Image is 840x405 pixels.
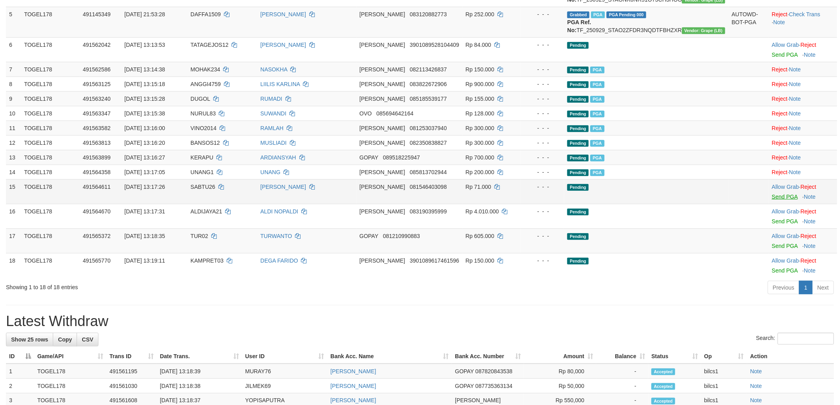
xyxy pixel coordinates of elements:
td: 13 [6,150,21,165]
a: [PERSON_NAME] [260,42,306,48]
a: Reject [801,208,817,215]
a: Reject [772,125,788,131]
th: Amount: activate to sort column ascending [524,349,596,364]
a: Send PGA [772,267,798,274]
td: TOGEL178 [21,121,80,135]
span: Copy 085185539177 to clipboard [410,96,447,102]
span: NURUL83 [191,110,216,117]
span: Vendor URL: https://dashboard.q2checkout.com/secure [682,27,725,34]
td: 18 [6,253,21,278]
span: Rp 71.000 [466,184,491,190]
th: ID: activate to sort column descending [6,349,34,364]
td: TOGEL178 [21,253,80,278]
td: TOGEL178 [34,364,106,379]
span: [PERSON_NAME] [455,397,501,404]
td: 8 [6,77,21,91]
span: [DATE] 13:15:18 [124,81,165,87]
a: Allow Grab [772,257,799,264]
a: NASOKHA [260,66,287,73]
a: CSV [77,333,98,346]
div: - - - [524,154,561,161]
td: · [769,179,837,204]
span: BANSOS12 [191,140,220,146]
a: Note [804,218,816,225]
a: Reject [772,81,788,87]
span: GOPAY [455,383,474,389]
a: Reject [801,233,817,239]
a: Send PGA [772,218,798,225]
span: 491145349 [83,11,110,17]
a: Note [789,169,801,175]
td: TOGEL178 [21,165,80,179]
span: Rp 300.000 [466,140,494,146]
span: Rp 900.000 [466,81,494,87]
span: Rp 150.000 [466,66,494,73]
span: Pending [567,258,589,265]
a: Allow Grab [772,184,799,190]
td: MURAY76 [242,364,328,379]
div: - - - [524,168,561,176]
td: 14 [6,165,21,179]
a: MUSLIADI [260,140,287,146]
span: [PERSON_NAME] [360,66,405,73]
a: Note [789,125,801,131]
span: Marked by bilcs1 [590,125,604,132]
span: [DATE] 13:13:53 [124,42,165,48]
a: Note [789,66,801,73]
span: · [772,184,800,190]
span: Copy 087735363134 to clipboard [476,383,512,389]
a: [PERSON_NAME] [260,11,306,17]
th: Trans ID: activate to sort column ascending [106,349,157,364]
a: Note [804,52,816,58]
span: Show 25 rows [11,336,48,343]
td: 7 [6,62,21,77]
span: Copy 3901089528104409 to clipboard [410,42,459,48]
td: TF_250929_STAO2ZFDR3NQDTFBHZXR [564,7,728,37]
a: Note [789,140,801,146]
a: Send PGA [772,52,798,58]
span: SABTU26 [191,184,215,190]
td: TOGEL178 [21,135,80,150]
td: JILMEK69 [242,379,328,393]
h1: Latest Withdraw [6,313,834,329]
span: Rp 300.000 [466,125,494,131]
span: Rp 4.010.000 [466,208,499,215]
td: AUTOWD-BOT-PGA [728,7,769,37]
th: Op: activate to sort column ascending [701,349,747,364]
span: GOPAY [455,368,474,374]
td: 5 [6,7,21,37]
td: · [769,228,837,253]
a: LIILIS KARLINA [260,81,300,87]
a: Allow Grab [772,233,799,239]
span: [DATE] 21:53:28 [124,11,165,17]
a: Note [804,194,816,200]
span: Rp 700.000 [466,154,494,161]
span: Marked by bilcs1 [590,140,604,147]
span: UNANG1 [191,169,214,175]
span: Rp 200.000 [466,169,494,175]
a: Note [789,96,801,102]
a: Check Trans [789,11,821,17]
a: UNANG [260,169,281,175]
td: 2 [6,379,34,393]
span: VINO2014 [191,125,216,131]
span: [PERSON_NAME] [360,208,405,215]
th: Status: activate to sort column ascending [648,349,701,364]
div: - - - [524,139,561,147]
div: - - - [524,257,561,265]
a: Note [773,19,785,25]
td: 12 [6,135,21,150]
span: · [772,233,800,239]
a: RUMADI [260,96,282,102]
span: 491564358 [83,169,110,175]
span: Pending [567,81,589,88]
span: 491563347 [83,110,110,117]
span: CSV [82,336,93,343]
td: TOGEL178 [21,37,80,62]
span: TATAGEJOS12 [191,42,229,48]
a: Allow Grab [772,208,799,215]
span: [PERSON_NAME] [360,125,405,131]
a: Next [812,281,834,294]
span: · [772,257,800,264]
span: Marked by bilcs1 [590,96,604,103]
